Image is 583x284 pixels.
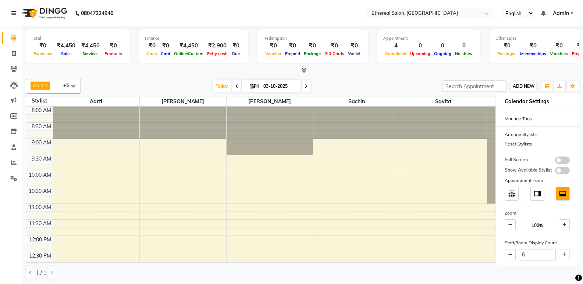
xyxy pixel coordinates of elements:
[532,222,543,229] span: 100%
[487,97,574,106] span: Soni
[172,51,205,56] span: Online/Custom
[432,51,453,56] span: Ongoing
[533,190,541,198] img: dock_right.svg
[496,208,579,218] div: Zoom
[78,42,103,50] div: ₹4,450
[205,42,230,50] div: ₹2,900
[496,114,579,123] div: Manage Tags
[45,82,48,88] a: x
[81,3,113,24] b: 08047224946
[313,97,400,106] span: Sachin
[346,42,362,50] div: ₹0
[346,51,362,56] span: Wallet
[59,51,74,56] span: Sales
[27,220,53,227] div: 11:30 AM
[172,42,205,50] div: ₹4,450
[283,42,302,50] div: ₹0
[442,80,506,92] input: Search Appointment
[213,80,231,92] span: Today
[511,81,536,91] button: ADD NEW
[205,51,230,56] span: Petty cash
[496,238,579,248] div: Staff/Room Display Count
[27,171,53,179] div: 10:00 AM
[103,51,124,56] span: Products
[559,190,567,198] img: dock_bottom.svg
[323,42,346,50] div: ₹0
[32,51,54,56] span: Expenses
[27,204,53,211] div: 11:00 AM
[383,42,408,50] div: 4
[33,82,45,88] span: Aarti
[145,42,159,50] div: ₹0
[63,82,75,88] span: +5
[30,123,53,130] div: 8:30 AM
[518,51,548,56] span: Memberships
[230,51,242,56] span: Due
[54,42,78,50] div: ₹4,450
[518,42,548,50] div: ₹0
[159,51,172,56] span: Card
[230,42,242,50] div: ₹0
[263,51,283,56] span: Voucher
[32,42,54,50] div: ₹0
[495,51,518,56] span: Packages
[400,97,487,106] span: Savita
[145,51,159,56] span: Cash
[53,97,139,106] span: Aarti
[159,42,172,50] div: ₹0
[227,97,313,106] span: [PERSON_NAME]
[505,167,552,174] span: Show Available Stylist
[302,51,323,56] span: Package
[505,157,528,164] span: Full Screen
[103,42,124,50] div: ₹0
[408,51,432,56] span: Upcoming
[548,51,570,56] span: Vouchers
[28,236,53,244] div: 12:00 PM
[302,42,323,50] div: ₹0
[248,83,261,89] span: Fri
[548,42,570,50] div: ₹0
[453,42,474,50] div: 0
[30,107,53,114] div: 8:00 AM
[496,176,579,185] div: Appointment Form
[261,81,298,92] input: 2025-10-03
[496,139,579,149] div: Reset Stylists
[32,35,124,42] div: Total
[28,252,53,260] div: 12:30 PM
[508,190,516,198] img: table_move_above.svg
[140,97,226,106] span: [PERSON_NAME]
[263,42,283,50] div: ₹0
[323,51,346,56] span: Gift Cards
[81,51,100,56] span: Services
[26,97,53,105] div: Stylist
[383,51,408,56] span: Completed
[30,155,53,163] div: 9:30 AM
[36,269,46,277] span: 1 / 1
[408,42,432,50] div: 0
[453,51,474,56] span: No show
[513,83,534,89] span: ADD NEW
[383,35,474,42] div: Appointment
[553,10,569,17] span: Admin
[27,187,53,195] div: 10:30 AM
[283,51,302,56] span: Prepaid
[145,35,242,42] div: Finance
[263,35,362,42] div: Redemption
[19,3,69,24] img: logo
[496,96,579,108] h6: Calendar Settings
[432,42,453,50] div: 0
[496,130,579,139] div: Arrange Stylists
[30,139,53,147] div: 9:00 AM
[495,42,518,50] div: ₹0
